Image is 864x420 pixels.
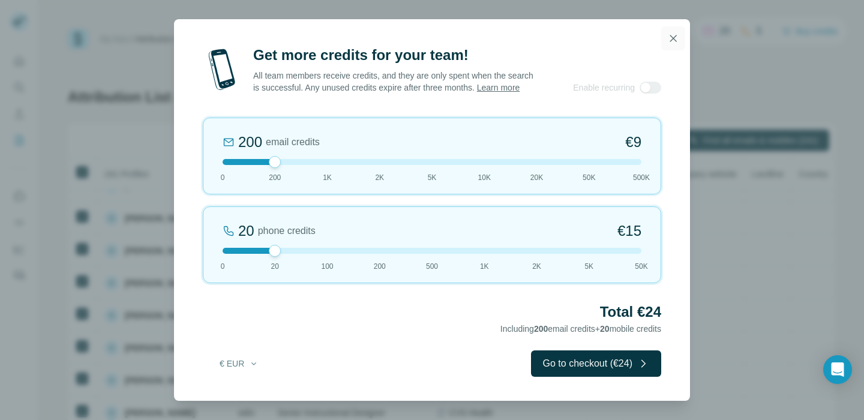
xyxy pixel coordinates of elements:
span: 0 [221,261,225,272]
h2: Total €24 [203,302,661,322]
span: 20 [600,324,610,334]
span: 2K [375,172,384,183]
button: € EUR [211,353,267,374]
span: 50K [635,261,647,272]
img: mobile-phone [203,46,241,94]
span: 100 [321,261,333,272]
span: 500 [426,261,438,272]
a: Learn more [477,83,520,92]
span: 20K [530,172,543,183]
span: phone credits [258,224,316,238]
span: 50K [583,172,595,183]
span: 200 [269,172,281,183]
span: 1K [323,172,332,183]
div: 20 [238,221,254,241]
span: 200 [534,324,548,334]
span: 2K [532,261,541,272]
span: 5K [584,261,593,272]
span: 1K [480,261,489,272]
p: All team members receive credits, and they are only spent when the search is successful. Any unus... [253,70,535,94]
div: Open Intercom Messenger [823,355,852,384]
button: Go to checkout (€24) [531,350,661,377]
span: €9 [625,133,641,152]
span: 500K [633,172,650,183]
span: Including email credits + mobile credits [500,324,661,334]
span: 200 [374,261,386,272]
span: 5K [428,172,437,183]
span: Enable recurring [573,82,635,94]
div: 200 [238,133,262,152]
span: 20 [271,261,279,272]
span: €15 [617,221,641,241]
span: 10K [478,172,491,183]
span: 0 [221,172,225,183]
span: email credits [266,135,320,149]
